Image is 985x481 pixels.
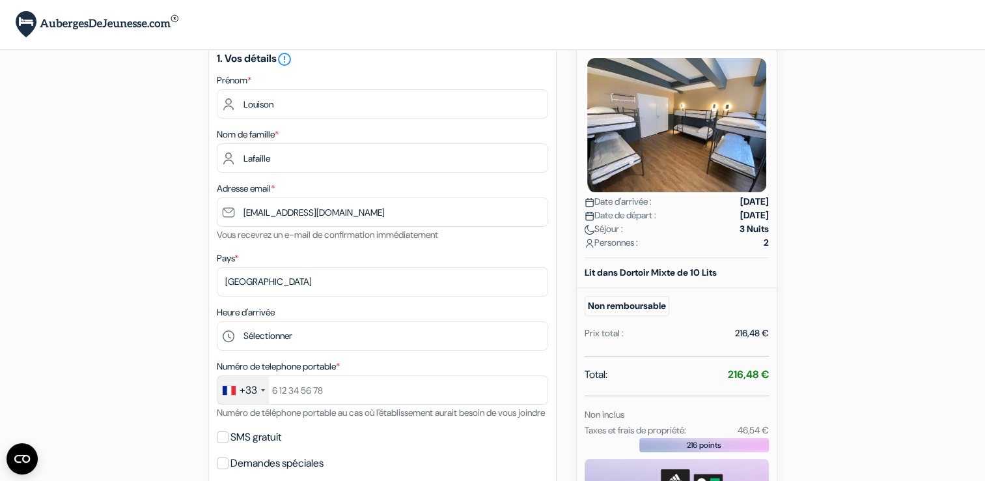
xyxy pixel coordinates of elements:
[217,89,548,119] input: Entrez votre prénom
[585,209,656,222] span: Date de départ :
[737,424,768,436] small: 46,54 €
[230,428,281,446] label: SMS gratuit
[585,222,623,236] span: Séjour :
[217,74,251,87] label: Prénom
[728,368,769,381] strong: 216,48 €
[740,222,769,236] strong: 3 Nuits
[585,239,594,248] img: user_icon.svg
[7,443,38,474] button: CMP-Widget öffnen
[585,327,624,340] div: Prix total :
[217,182,275,196] label: Adresse email
[16,11,178,38] img: AubergesDeJeunesse.com
[740,195,769,209] strong: [DATE]
[585,195,652,209] span: Date d'arrivée :
[735,327,769,340] div: 216,48 €
[217,197,548,227] input: Entrer adresse e-mail
[217,51,548,67] h5: 1. Vos détails
[230,454,324,473] label: Demandes spéciales
[740,209,769,222] strong: [DATE]
[585,211,594,221] img: calendar.svg
[217,407,545,418] small: Numéro de téléphone portable au cas où l'établissement aurait besoin de vous joindre
[585,225,594,235] img: moon.svg
[217,375,548,405] input: 6 12 34 56 78
[585,296,669,316] small: Non remboursable
[585,409,624,420] small: Non inclus
[217,229,438,241] small: Vous recevrez un e-mail de confirmation immédiatement
[217,143,548,173] input: Entrer le nom de famille
[277,51,292,67] i: error_outline
[217,376,269,404] div: France: +33
[585,424,686,436] small: Taxes et frais de propriété:
[217,128,279,141] label: Nom de famille
[217,306,275,319] label: Heure d'arrivée
[585,197,594,207] img: calendar.svg
[217,252,238,265] label: Pays
[240,383,257,398] div: +33
[687,439,721,451] span: 216 points
[585,367,607,383] span: Total:
[217,360,340,373] label: Numéro de telephone portable
[585,267,717,278] b: Lit dans Dortoir Mixte de 10 Lits
[585,236,638,250] span: Personnes :
[764,236,769,250] strong: 2
[277,51,292,65] a: error_outline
